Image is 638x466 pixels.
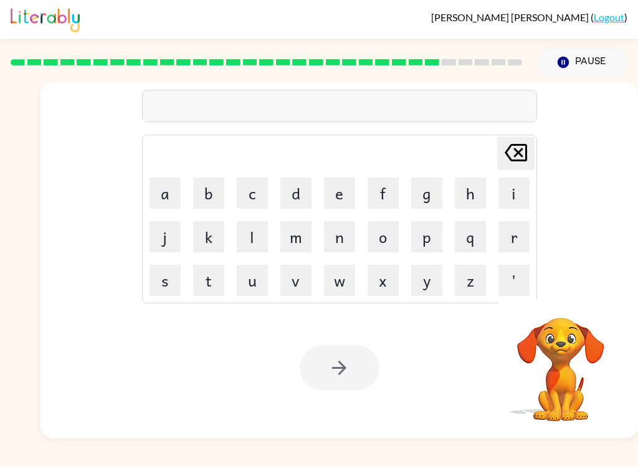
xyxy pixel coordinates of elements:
[368,265,399,296] button: x
[411,265,442,296] button: y
[237,221,268,252] button: l
[324,178,355,209] button: e
[455,265,486,296] button: z
[411,178,442,209] button: g
[280,178,312,209] button: d
[368,221,399,252] button: o
[594,11,624,23] a: Logout
[368,178,399,209] button: f
[150,221,181,252] button: j
[150,265,181,296] button: s
[237,178,268,209] button: c
[193,178,224,209] button: b
[150,178,181,209] button: a
[11,5,80,32] img: Literably
[498,298,623,423] video: Your browser must support playing .mp4 files to use Literably. Please try using another browser.
[237,265,268,296] button: u
[498,265,530,296] button: '
[324,221,355,252] button: n
[498,178,530,209] button: i
[431,11,627,23] div: ( )
[455,178,486,209] button: h
[324,265,355,296] button: w
[193,265,224,296] button: t
[280,265,312,296] button: v
[193,221,224,252] button: k
[498,221,530,252] button: r
[411,221,442,252] button: p
[280,221,312,252] button: m
[537,48,627,77] button: Pause
[431,11,591,23] span: [PERSON_NAME] [PERSON_NAME]
[455,221,486,252] button: q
